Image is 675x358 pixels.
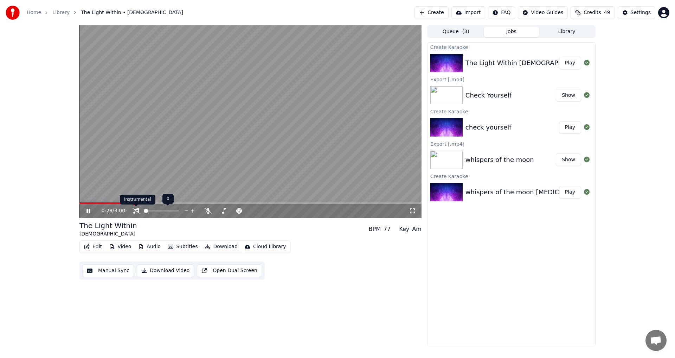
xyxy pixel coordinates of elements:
button: Show [556,153,581,166]
button: Library [539,27,594,37]
div: Export [.mp4] [427,75,595,83]
span: 49 [604,9,610,16]
button: Open Dual Screen [197,264,262,277]
button: Audio [135,242,163,252]
span: 0:28 [102,207,112,214]
button: Show [556,89,581,102]
button: Download [202,242,240,252]
div: Create Karaoke [427,172,595,180]
div: Am [412,225,422,233]
button: Credits49 [571,6,615,19]
button: Download Video [137,264,194,277]
div: [DEMOGRAPHIC_DATA] [79,231,137,238]
button: Subtitles [165,242,200,252]
button: Manual Sync [82,264,134,277]
button: Queue [428,27,484,37]
div: The Light Within [DEMOGRAPHIC_DATA] [465,58,591,68]
div: BPM [369,225,381,233]
div: / [102,207,118,214]
button: Jobs [484,27,539,37]
span: ( 3 ) [462,28,469,35]
button: Settings [618,6,655,19]
a: Home [27,9,41,16]
span: 3:00 [114,207,125,214]
button: Play [559,186,581,199]
div: check yourself [465,123,512,132]
button: Edit [81,242,105,252]
button: Create [414,6,449,19]
nav: breadcrumb [27,9,183,16]
img: youka [6,6,20,20]
button: Video [106,242,134,252]
div: Instrumental [120,195,155,205]
div: Export [.mp4] [427,139,595,148]
div: Create Karaoke [427,43,595,51]
button: Play [559,121,581,134]
a: Library [52,9,70,16]
button: Play [559,57,581,69]
span: Credits [584,9,601,16]
div: The Light Within [79,221,137,231]
div: Cloud Library [253,243,286,250]
div: Create Karaoke [427,107,595,115]
button: Video Guides [518,6,568,19]
div: whispers of the moon [465,155,534,165]
button: FAQ [488,6,515,19]
div: 77 [384,225,391,233]
div: Settings [631,9,651,16]
div: 0 [162,194,174,204]
span: The Light Within • [DEMOGRAPHIC_DATA] [81,9,183,16]
div: Check Yourself [465,90,512,100]
button: Import [451,6,485,19]
div: whispers of the moon [MEDICAL_DATA] awareness [465,187,625,197]
a: Open chat [645,330,667,351]
div: Key [399,225,409,233]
